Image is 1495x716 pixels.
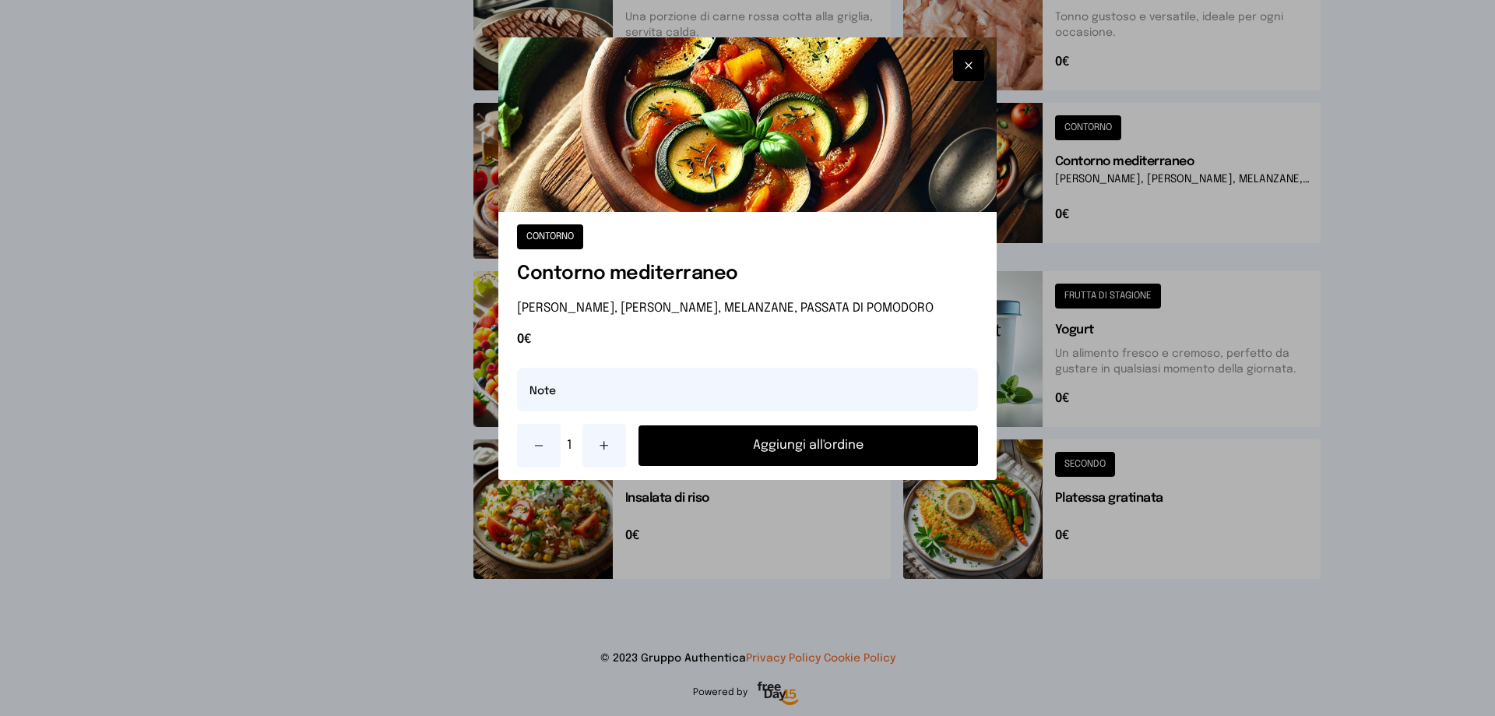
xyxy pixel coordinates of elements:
button: Aggiungi all'ordine [638,425,978,466]
p: [PERSON_NAME], [PERSON_NAME], MELANZANE, PASSATA DI POMODORO [517,299,978,318]
span: 0€ [517,330,978,349]
h1: Contorno mediterraneo [517,262,978,287]
img: Contorno mediterraneo [498,37,997,212]
button: CONTORNO [517,224,583,249]
span: 1 [567,436,576,455]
